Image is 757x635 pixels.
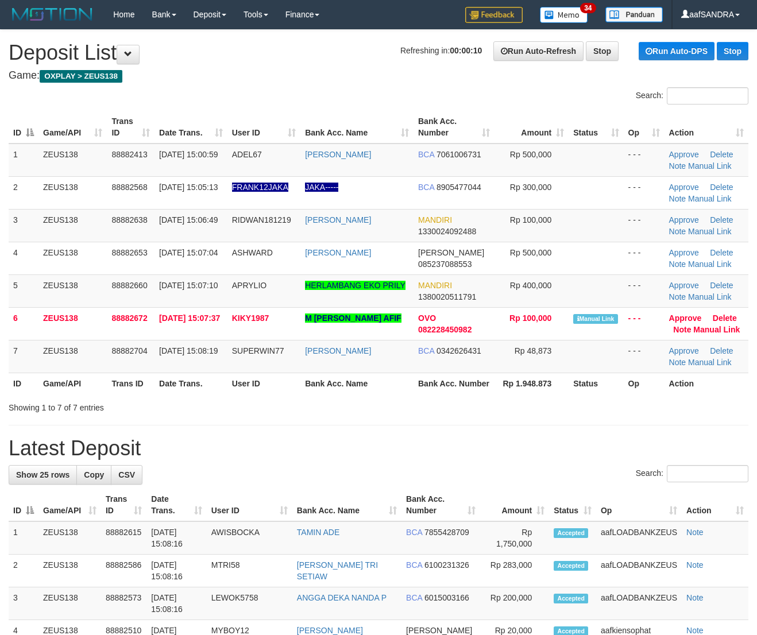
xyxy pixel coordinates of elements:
[9,437,748,460] h1: Latest Deposit
[9,70,748,82] h4: Game:
[9,176,38,209] td: 2
[624,111,665,144] th: Op: activate to sort column ascending
[624,144,665,177] td: - - -
[38,521,101,555] td: ZEUS138
[682,489,748,521] th: Action: activate to sort column ascending
[686,593,704,602] a: Note
[480,587,549,620] td: Rp 200,000
[16,470,69,479] span: Show 25 rows
[159,150,218,159] span: [DATE] 15:00:59
[418,292,476,301] span: Copy 1380020511791 to clipboard
[76,465,111,485] a: Copy
[569,111,623,144] th: Status: activate to sort column ascending
[424,593,469,602] span: Copy 6015003166 to clipboard
[9,242,38,274] td: 4
[155,111,227,144] th: Date Trans.: activate to sort column ascending
[9,465,77,485] a: Show 25 rows
[305,346,371,355] a: [PERSON_NAME]
[669,248,699,257] a: Approve
[437,150,481,159] span: Copy 7061006731 to clipboard
[111,346,147,355] span: 88882704
[669,346,699,355] a: Approve
[38,340,107,373] td: ZEUS138
[624,373,665,394] th: Op
[418,346,434,355] span: BCA
[159,248,218,257] span: [DATE] 15:07:04
[38,373,107,394] th: Game/API
[111,281,147,290] span: 88882660
[111,313,147,323] span: 88882672
[596,555,682,587] td: aafLOADBANKZEUS
[554,561,588,571] span: Accepted
[688,161,732,171] a: Manual Link
[515,346,552,355] span: Rp 48,873
[38,274,107,307] td: ZEUS138
[717,42,748,60] a: Stop
[146,489,206,521] th: Date Trans.: activate to sort column ascending
[207,587,292,620] td: LEWOK5758
[586,41,619,61] a: Stop
[665,111,748,144] th: Action: activate to sort column ascending
[688,227,732,236] a: Manual Link
[624,340,665,373] td: - - -
[40,70,122,83] span: OXPLAY > ZEUS138
[636,87,748,104] label: Search:
[159,215,218,224] span: [DATE] 15:06:49
[665,373,748,394] th: Action
[9,587,38,620] td: 3
[450,46,482,55] strong: 00:00:10
[300,111,414,144] th: Bank Acc. Name: activate to sort column ascending
[111,150,147,159] span: 88882413
[297,560,378,581] a: [PERSON_NAME] TRI SETIAW
[406,560,422,570] span: BCA
[669,260,686,269] a: Note
[669,161,686,171] a: Note
[207,555,292,587] td: MTRI58
[9,209,38,242] td: 3
[418,183,434,192] span: BCA
[38,489,101,521] th: Game/API: activate to sort column ascending
[38,555,101,587] td: ZEUS138
[437,346,481,355] span: Copy 0342626431 to clipboard
[418,215,452,224] span: MANDIRI
[554,528,588,538] span: Accepted
[9,111,38,144] th: ID: activate to sort column descending
[509,313,551,323] span: Rp 100,000
[207,489,292,521] th: User ID: activate to sort column ascending
[38,209,107,242] td: ZEUS138
[510,183,551,192] span: Rp 300,000
[605,7,663,22] img: panduan.png
[297,626,363,635] a: [PERSON_NAME]
[305,313,401,323] a: M [PERSON_NAME] AFIF
[480,555,549,587] td: Rp 283,000
[510,215,551,224] span: Rp 100,000
[596,521,682,555] td: aafLOADBANKZEUS
[111,215,147,224] span: 88882638
[596,489,682,521] th: Op: activate to sort column ascending
[669,281,699,290] a: Approve
[401,489,480,521] th: Bank Acc. Number: activate to sort column ascending
[9,274,38,307] td: 5
[400,46,482,55] span: Refreshing in:
[669,358,686,367] a: Note
[155,373,227,394] th: Date Trans.
[688,358,732,367] a: Manual Link
[669,313,702,323] a: Approve
[418,325,472,334] span: Copy 082228450982 to clipboard
[636,465,748,482] label: Search:
[9,489,38,521] th: ID: activate to sort column descending
[495,111,569,144] th: Amount: activate to sort column ascending
[418,227,476,236] span: Copy 1330024092488 to clipboard
[9,373,38,394] th: ID
[305,215,371,224] a: [PERSON_NAME]
[424,560,469,570] span: Copy 6100231326 to clipboard
[101,555,146,587] td: 88882586
[232,150,262,159] span: ADEL67
[437,183,481,192] span: Copy 8905477044 to clipboard
[688,194,732,203] a: Manual Link
[9,340,38,373] td: 7
[414,373,495,394] th: Bank Acc. Number
[38,587,101,620] td: ZEUS138
[101,521,146,555] td: 88882615
[418,260,472,269] span: Copy 085237088553 to clipboard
